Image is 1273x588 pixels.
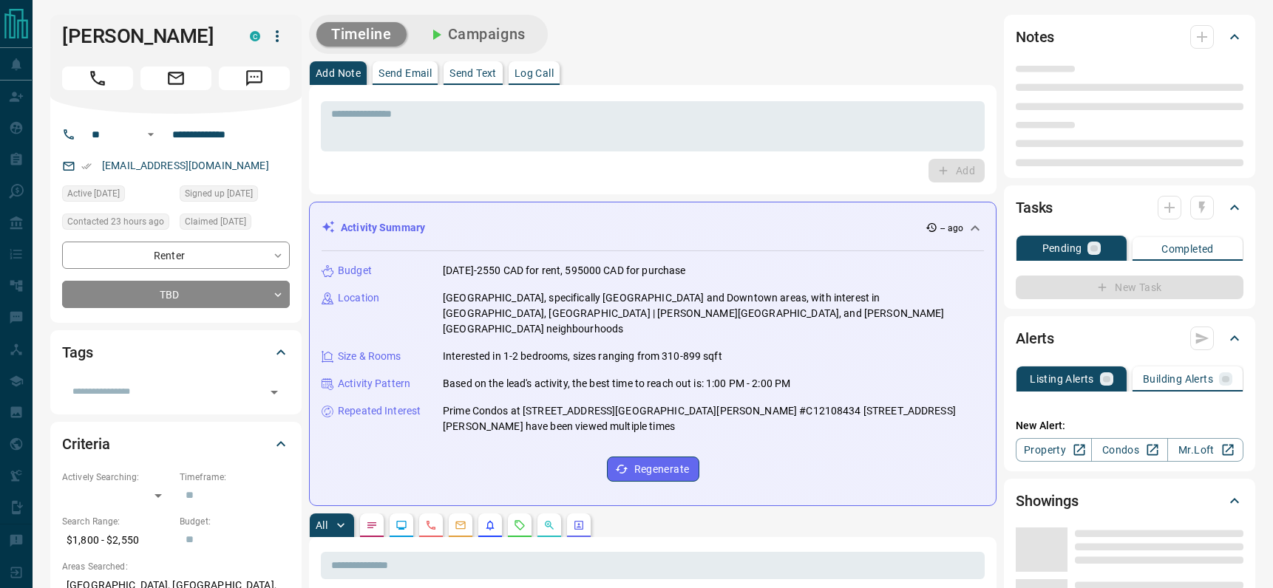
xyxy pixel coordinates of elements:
p: $1,800 - $2,550 [62,528,172,553]
div: Alerts [1016,321,1243,356]
a: Mr.Loft [1167,438,1243,462]
p: [GEOGRAPHIC_DATA], specifically [GEOGRAPHIC_DATA] and Downtown areas, with interest in [GEOGRAPHI... [443,290,984,337]
div: Wed Aug 06 2025 [180,213,290,234]
div: Tags [62,335,290,370]
p: Activity Summary [341,220,425,236]
span: Email [140,66,211,90]
h2: Tasks [1016,196,1053,219]
p: Listing Alerts [1030,374,1094,384]
button: Timeline [316,22,407,47]
p: Prime Condos at [STREET_ADDRESS][GEOGRAPHIC_DATA][PERSON_NAME] #C12108434 [STREET_ADDRESS][PERSON... [443,403,984,434]
span: Signed up [DATE] [185,186,253,201]
div: Mon Aug 11 2025 [62,213,172,234]
span: Active [DATE] [67,186,120,201]
h2: Tags [62,341,92,364]
p: Building Alerts [1143,374,1213,384]
p: All [316,520,327,530]
a: Property [1016,438,1092,462]
p: Send Text [449,68,497,78]
div: Criteria [62,426,290,462]
div: condos.ca [250,31,260,41]
p: Budget: [180,515,290,528]
h1: [PERSON_NAME] [62,24,228,48]
h2: Criteria [62,432,110,456]
p: Send Email [378,68,432,78]
p: Interested in 1-2 bedrooms, sizes ranging from 310-899 sqft [443,349,722,364]
p: Pending [1042,243,1082,253]
svg: Email Verified [81,161,92,171]
div: Wed Aug 06 2025 [62,185,172,206]
p: Based on the lead's activity, the best time to reach out is: 1:00 PM - 2:00 PM [443,376,790,392]
svg: Calls [425,519,437,531]
button: Regenerate [607,457,699,482]
p: Actively Searching: [62,471,172,484]
svg: Listing Alerts [484,519,496,531]
p: Timeframe: [180,471,290,484]
h2: Alerts [1016,327,1054,350]
p: Activity Pattern [338,376,410,392]
div: Activity Summary-- ago [322,214,984,242]
p: -- ago [940,222,963,235]
div: Tasks [1016,190,1243,225]
svg: Lead Browsing Activity [396,519,407,531]
span: Contacted 23 hours ago [67,214,164,229]
p: Completed [1161,244,1214,254]
p: New Alert: [1016,418,1243,434]
p: Areas Searched: [62,560,290,573]
p: Log Call [515,68,554,78]
div: Showings [1016,483,1243,519]
h2: Notes [1016,25,1054,49]
svg: Agent Actions [573,519,585,531]
div: Notes [1016,19,1243,55]
div: Wed Aug 06 2025 [180,185,290,206]
svg: Emails [455,519,466,531]
div: TBD [62,281,290,308]
button: Open [264,382,285,403]
p: Budget [338,263,372,278]
span: Message [219,66,290,90]
a: Condos [1091,438,1167,462]
button: Campaigns [413,22,540,47]
svg: Notes [366,519,378,531]
p: Location [338,290,379,306]
svg: Requests [514,519,526,531]
a: [EMAIL_ADDRESS][DOMAIN_NAME] [102,160,269,171]
p: Size & Rooms [338,349,401,364]
svg: Opportunities [543,519,555,531]
button: Open [142,126,160,143]
span: Claimed [DATE] [185,214,246,229]
p: Search Range: [62,515,172,528]
p: [DATE]-2550 CAD for rent, 595000 CAD for purchase [443,263,685,278]
p: Add Note [316,68,361,78]
div: Renter [62,242,290,269]
p: Repeated Interest [338,403,421,419]
span: Call [62,66,133,90]
h2: Showings [1016,489,1079,513]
